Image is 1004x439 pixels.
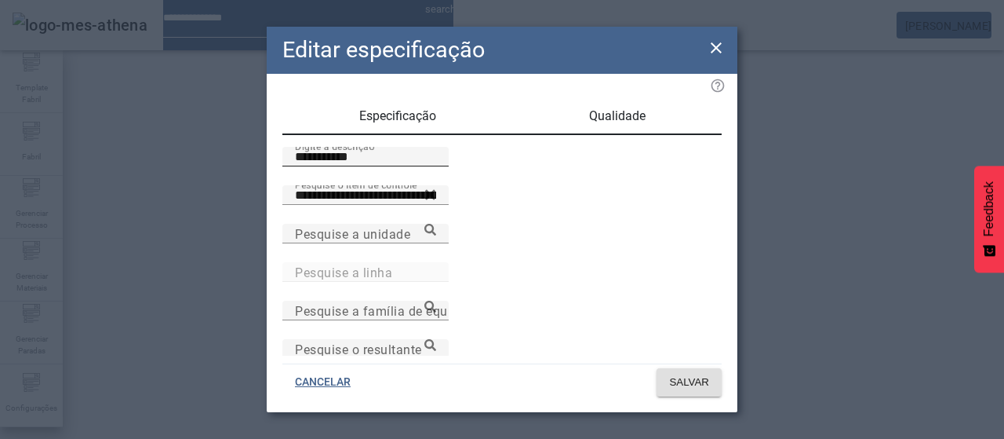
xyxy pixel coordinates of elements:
[657,368,722,397] button: SALVAR
[282,33,485,67] h2: Editar especificação
[295,375,351,390] span: CANCELAR
[589,110,646,123] span: Qualidade
[359,110,436,123] span: Especificação
[295,265,392,280] mat-label: Pesquise a linha
[982,181,996,236] span: Feedback
[295,342,422,357] mat-label: Pesquise o resultante
[295,302,436,320] input: Number
[295,225,436,243] input: Number
[974,166,1004,273] button: Feedback - Mostrar pesquisa
[295,186,436,205] input: Number
[669,375,709,390] span: SALVAR
[295,340,436,359] input: Number
[295,226,410,241] mat-label: Pesquise a unidade
[282,368,363,397] button: CANCELAR
[295,303,504,318] mat-label: Pesquise a família de equipamento
[295,263,436,282] input: Number
[295,141,374,152] mat-label: Digite a descrição
[295,179,417,190] mat-label: Pesquise o item de controle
